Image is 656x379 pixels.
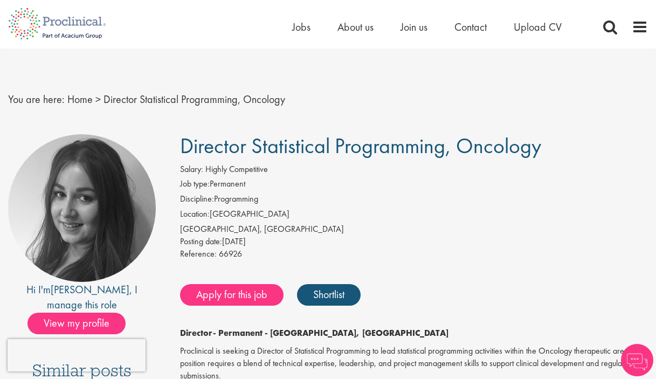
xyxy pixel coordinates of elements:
[103,92,285,106] span: Director Statistical Programming, Oncology
[180,248,217,260] label: Reference:
[180,236,222,247] span: Posting date:
[51,282,129,297] a: [PERSON_NAME]
[337,20,374,34] a: About us
[292,20,310,34] a: Jobs
[180,132,541,160] span: Director Statistical Programming, Oncology
[297,284,361,306] a: Shortlist
[219,248,242,259] span: 66926
[95,92,101,106] span: >
[180,236,648,248] div: [DATE]
[205,163,268,175] span: Highly Competitive
[621,344,653,376] img: Chatbot
[8,339,146,371] iframe: reCAPTCHA
[8,92,65,106] span: You are here:
[180,223,648,236] div: [GEOGRAPHIC_DATA], [GEOGRAPHIC_DATA]
[180,193,648,208] li: Programming
[180,163,203,176] label: Salary:
[213,327,448,339] strong: - Permanent - [GEOGRAPHIC_DATA], [GEOGRAPHIC_DATA]
[67,92,93,106] a: breadcrumb link
[27,315,136,329] a: View my profile
[514,20,562,34] a: Upload CV
[180,193,214,205] label: Discipline:
[180,208,648,223] li: [GEOGRAPHIC_DATA]
[180,178,648,193] li: Permanent
[8,282,156,313] div: Hi I'm , I manage this role
[400,20,427,34] a: Join us
[180,208,210,220] label: Location:
[180,178,210,190] label: Job type:
[180,327,213,339] strong: Director
[454,20,487,34] a: Contact
[180,284,284,306] a: Apply for this job
[27,313,126,334] span: View my profile
[8,134,156,282] img: imeage of recruiter Heidi Hennigan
